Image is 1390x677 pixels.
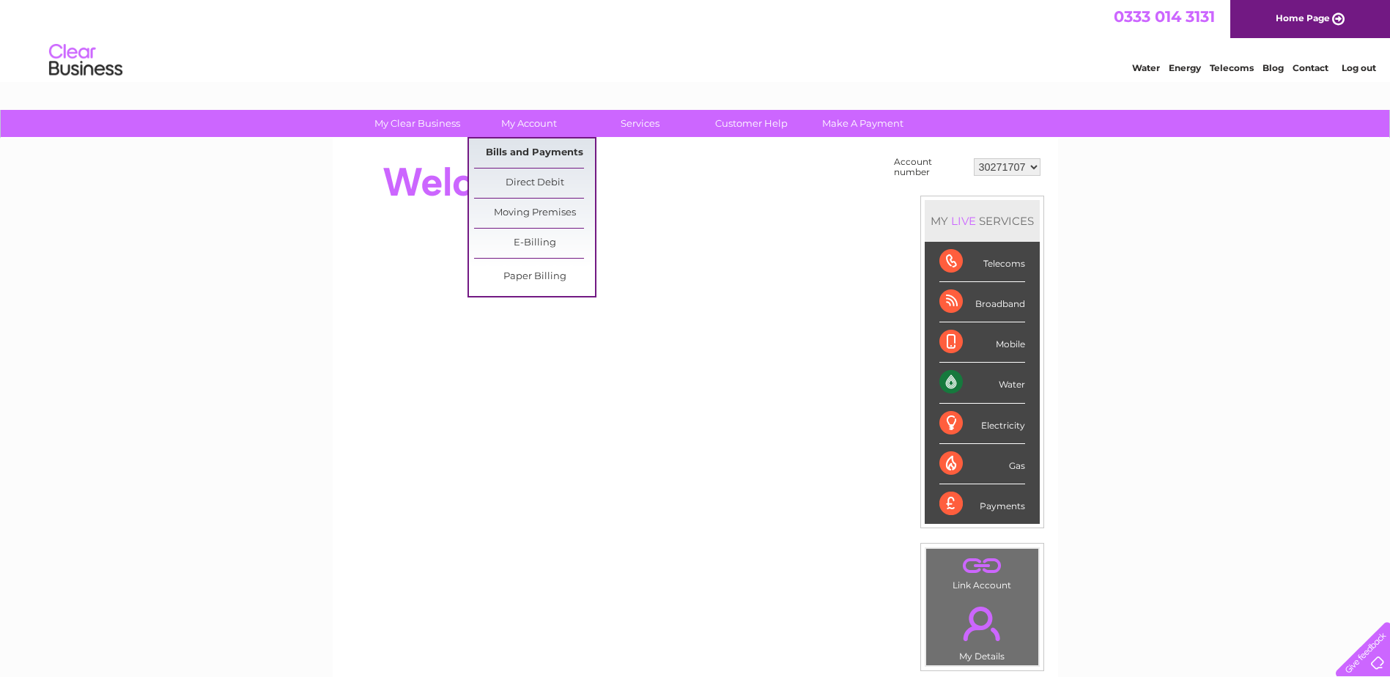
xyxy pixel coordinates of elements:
[1114,7,1215,26] a: 0333 014 3131
[948,214,979,228] div: LIVE
[939,282,1025,322] div: Broadband
[1293,62,1328,73] a: Contact
[890,153,970,181] td: Account number
[939,444,1025,484] div: Gas
[1132,62,1160,73] a: Water
[939,404,1025,444] div: Electricity
[468,110,589,137] a: My Account
[802,110,923,137] a: Make A Payment
[925,594,1039,666] td: My Details
[925,548,1039,594] td: Link Account
[939,322,1025,363] div: Mobile
[357,110,478,137] a: My Clear Business
[350,8,1042,71] div: Clear Business is a trading name of Verastar Limited (registered in [GEOGRAPHIC_DATA] No. 3667643...
[474,229,595,258] a: E-Billing
[48,38,123,83] img: logo.png
[691,110,812,137] a: Customer Help
[474,138,595,168] a: Bills and Payments
[925,200,1040,242] div: MY SERVICES
[1263,62,1284,73] a: Blog
[939,242,1025,282] div: Telecoms
[930,552,1035,578] a: .
[474,169,595,198] a: Direct Debit
[474,199,595,228] a: Moving Premises
[474,262,595,292] a: Paper Billing
[930,598,1035,649] a: .
[580,110,700,137] a: Services
[939,363,1025,403] div: Water
[939,484,1025,524] div: Payments
[1169,62,1201,73] a: Energy
[1210,62,1254,73] a: Telecoms
[1342,62,1376,73] a: Log out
